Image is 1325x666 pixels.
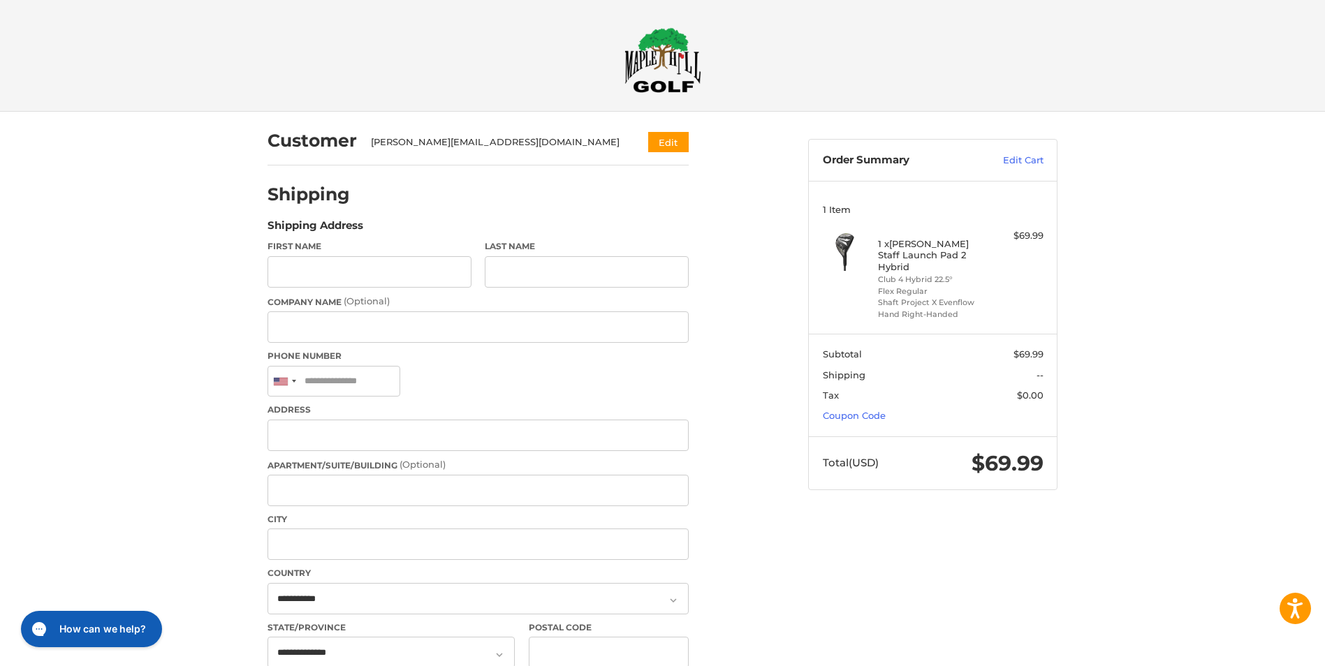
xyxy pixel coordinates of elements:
[823,390,839,401] span: Tax
[268,295,689,309] label: Company Name
[1210,628,1325,666] iframe: Google Customer Reviews
[268,513,689,526] label: City
[529,621,689,634] label: Postal Code
[485,240,689,253] label: Last Name
[648,132,689,152] button: Edit
[268,458,689,472] label: Apartment/Suite/Building
[1037,369,1044,380] span: --
[400,459,446,470] small: (Optional)
[344,295,390,306] small: (Optional)
[268,367,300,397] div: United States: +1
[1013,348,1044,360] span: $69.99
[1017,390,1044,401] span: $0.00
[268,404,689,416] label: Address
[823,154,973,168] h3: Order Summary
[878,297,985,309] li: Shaft Project X Evenflow
[371,135,622,149] div: [PERSON_NAME][EMAIL_ADDRESS][DOMAIN_NAME]
[878,286,985,297] li: Flex Regular
[268,350,689,362] label: Phone Number
[823,410,886,421] a: Coupon Code
[878,309,985,320] li: Hand Right-Handed
[14,606,166,652] iframe: Gorgias live chat messenger
[973,154,1044,168] a: Edit Cart
[268,130,357,151] h2: Customer
[878,238,985,272] h4: 1 x [PERSON_NAME] Staff Launch Pad 2 Hybrid
[823,204,1044,215] h3: 1 Item
[624,27,701,93] img: Maple Hill Golf
[268,567,689,579] label: Country
[268,621,515,634] label: State/Province
[823,348,862,360] span: Subtotal
[878,274,985,286] li: Club 4 Hybrid 22.5°
[988,229,1044,243] div: $69.99
[823,456,879,469] span: Total (USD)
[972,450,1044,476] span: $69.99
[268,184,350,205] h2: Shipping
[268,240,471,253] label: First Name
[823,369,865,380] span: Shipping
[268,218,363,240] legend: Shipping Address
